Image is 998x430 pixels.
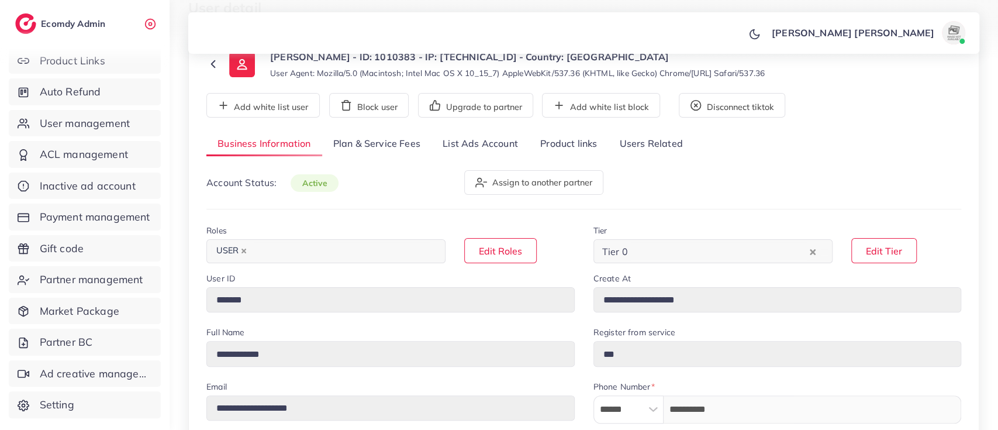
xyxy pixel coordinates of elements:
span: Partner BC [40,335,93,350]
label: Full Name [206,326,244,338]
span: Market Package [40,304,119,319]
a: Ad creative management [9,360,161,387]
p: [PERSON_NAME] [PERSON_NAME] [772,26,934,40]
a: User management [9,110,161,137]
button: Edit Roles [464,238,537,263]
span: ACL management [40,147,128,162]
span: Inactive ad account [40,178,136,194]
a: Partner BC [9,329,161,356]
label: Register from service [593,326,675,338]
label: Create At [593,273,631,284]
span: Auto Refund [40,84,101,99]
div: Search for option [593,239,833,263]
img: logo [15,13,36,34]
button: Block user [329,93,409,118]
a: Product Links [9,47,161,74]
span: Payment management [40,209,150,225]
img: ic-user-info.36bf1079.svg [229,51,255,77]
span: active [291,174,339,192]
span: Partner management [40,272,143,287]
button: Add white list user [206,93,320,118]
h2: Ecomdy Admin [41,18,108,29]
a: Plan & Service Fees [322,132,431,157]
button: Upgrade to partner [418,93,533,118]
a: Business Information [206,132,322,157]
a: Setting [9,391,161,418]
span: Ad creative management [40,366,152,381]
a: Market Package [9,298,161,325]
a: [PERSON_NAME] [PERSON_NAME]avatar [765,21,970,44]
label: Tier [593,225,607,236]
img: avatar [942,21,965,44]
a: logoEcomdy Admin [15,13,108,34]
label: User ID [206,273,235,284]
span: USER [211,243,252,259]
button: Edit Tier [851,238,917,263]
span: Setting [40,397,74,412]
button: Disconnect tiktok [679,93,785,118]
input: Search for option [253,242,430,260]
a: ACL management [9,141,161,168]
a: Auto Refund [9,78,161,105]
input: Search for option [631,242,806,260]
label: Email [206,381,227,393]
label: Phone Number [593,381,655,393]
a: List Ads Account [431,132,529,157]
button: Add white list block [542,93,660,118]
p: Account Status: [206,176,339,190]
span: Product Links [40,53,105,68]
a: Payment management [9,204,161,231]
span: User management [40,116,130,131]
label: Roles [206,225,227,236]
a: Gift code [9,235,161,262]
span: Tier 0 [600,243,630,260]
button: Assign to another partner [464,170,603,195]
a: Users Related [608,132,693,157]
span: Gift code [40,241,84,256]
button: Deselect USER [241,248,247,254]
div: Search for option [206,239,446,263]
a: Inactive ad account [9,173,161,199]
button: Clear Selected [810,245,816,258]
small: User Agent: Mozilla/5.0 (Macintosh; Intel Mac OS X 10_15_7) AppleWebKit/537.36 (KHTML, like Gecko... [270,67,765,79]
a: Product links [529,132,608,157]
a: Partner management [9,266,161,293]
